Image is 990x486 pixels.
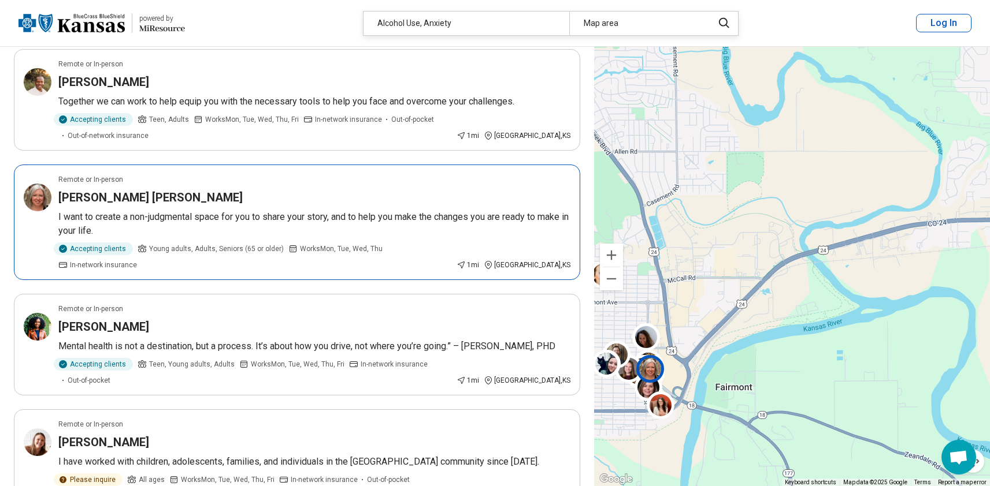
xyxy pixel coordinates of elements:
[149,114,189,125] span: Teen, Adults
[938,479,987,485] a: Report a map error
[58,59,123,69] p: Remote or In-person
[361,359,428,369] span: In-network insurance
[58,455,570,469] p: I have worked with children, adolescents, families, and individuals in the [GEOGRAPHIC_DATA] comm...
[291,474,358,485] span: In-network insurance
[139,13,185,24] div: powered by
[139,474,165,485] span: All ages
[149,244,284,254] span: Young adults, Adults, Seniors (65 or older)
[391,114,434,125] span: Out-of-pocket
[54,473,123,486] div: Please inquire
[484,375,570,386] div: [GEOGRAPHIC_DATA] , KS
[58,339,570,353] p: Mental health is not a destination, but a process. It’s about how you drive, not where you’re goi...
[843,479,907,485] span: Map data ©2025 Google
[54,242,133,255] div: Accepting clients
[205,114,299,125] span: Works Mon, Tue, Wed, Thu, Fri
[58,189,243,205] h3: [PERSON_NAME] [PERSON_NAME]
[484,260,570,270] div: [GEOGRAPHIC_DATA] , KS
[58,319,149,335] h3: [PERSON_NAME]
[569,12,706,35] div: Map area
[54,113,133,126] div: Accepting clients
[914,479,931,485] a: Terms (opens in new tab)
[58,419,123,429] p: Remote or In-person
[68,375,110,386] span: Out-of-pocket
[58,434,149,450] h3: [PERSON_NAME]
[58,74,149,90] h3: [PERSON_NAME]
[58,304,123,314] p: Remote or In-person
[58,174,123,185] p: Remote or In-person
[149,359,235,369] span: Teen, Young adults, Adults
[68,130,149,141] span: Out-of-network insurance
[18,9,125,37] img: Blue Cross Blue Shield Kansas
[941,440,976,474] div: Open chat
[181,474,275,485] span: Works Mon, Tue, Wed, Thu, Fri
[600,244,623,267] button: Zoom in
[18,9,185,37] a: Blue Cross Blue Shield Kansaspowered by
[367,474,410,485] span: Out-of-pocket
[600,267,623,290] button: Zoom out
[54,358,133,371] div: Accepting clients
[58,210,570,238] p: I want to create a non-judgmental space for you to share your story, and to help you make the cha...
[251,359,344,369] span: Works Mon, Tue, Wed, Thu, Fri
[484,130,570,141] div: [GEOGRAPHIC_DATA] , KS
[916,14,972,32] button: Log In
[457,130,479,141] div: 1 mi
[70,260,137,270] span: In-network insurance
[457,375,479,386] div: 1 mi
[457,260,479,270] div: 1 mi
[300,244,383,254] span: Works Mon, Tue, Wed, Thu
[315,114,382,125] span: In-network insurance
[58,95,570,109] p: Together we can work to help equip you with the necessary tools to help you face and overcome you...
[364,12,569,35] div: Alcohol Use, Anxiety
